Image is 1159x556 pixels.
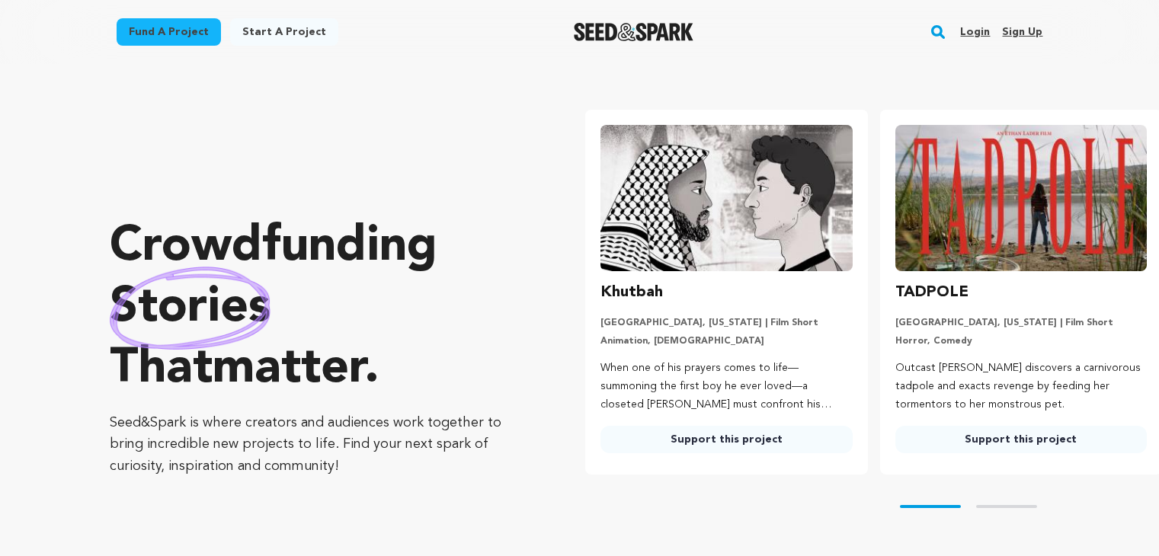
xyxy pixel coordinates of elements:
[1002,20,1042,44] a: Sign up
[600,280,663,305] h3: Khutbah
[574,23,693,41] a: Seed&Spark Homepage
[117,18,221,46] a: Fund a project
[600,335,852,347] p: Animation, [DEMOGRAPHIC_DATA]
[895,359,1147,414] p: Outcast [PERSON_NAME] discovers a carnivorous tadpole and exacts revenge by feeding her tormentor...
[600,125,852,271] img: Khutbah image
[213,345,364,394] span: matter
[110,267,271,350] img: hand sketched image
[110,217,524,400] p: Crowdfunding that .
[230,18,338,46] a: Start a project
[895,280,969,305] h3: TADPOLE
[110,412,524,478] p: Seed&Spark is where creators and audiences work together to bring incredible new projects to life...
[600,317,852,329] p: [GEOGRAPHIC_DATA], [US_STATE] | Film Short
[895,426,1147,453] a: Support this project
[895,317,1147,329] p: [GEOGRAPHIC_DATA], [US_STATE] | Film Short
[895,125,1147,271] img: TADPOLE image
[600,426,852,453] a: Support this project
[574,23,693,41] img: Seed&Spark Logo Dark Mode
[960,20,990,44] a: Login
[895,335,1147,347] p: Horror, Comedy
[600,359,852,414] p: When one of his prayers comes to life—summoning the first boy he ever loved—a closeted [PERSON_NA...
